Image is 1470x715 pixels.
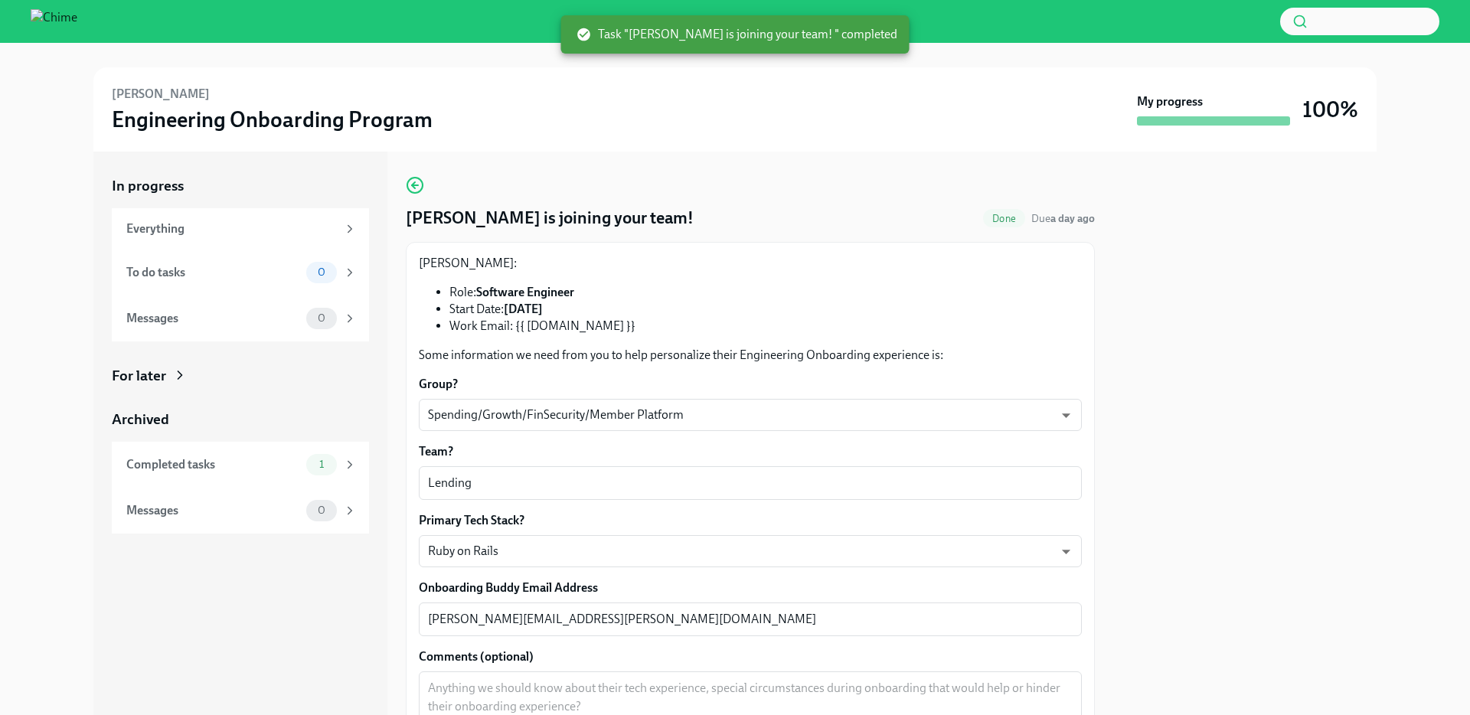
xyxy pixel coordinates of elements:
a: Messages0 [112,488,369,534]
label: Primary Tech Stack? [419,512,1082,529]
a: Messages0 [112,295,369,341]
span: 1 [310,459,333,470]
li: Work Email: {{ [DOMAIN_NAME] }} [449,318,1082,335]
span: September 14th, 2025 11:00 [1031,211,1095,226]
div: Ruby on Rails [419,535,1082,567]
div: Messages [126,310,300,327]
h3: Engineering Onboarding Program [112,106,433,133]
a: For later [112,366,369,386]
img: Chime [31,9,77,34]
span: Due [1031,212,1095,225]
p: [PERSON_NAME]: [419,255,1082,272]
div: Completed tasks [126,456,300,473]
span: 0 [309,312,335,324]
li: Start Date: [449,301,1082,318]
div: For later [112,366,166,386]
label: Comments (optional) [419,648,1082,665]
a: Everything [112,208,369,250]
a: Archived [112,410,369,429]
span: Done [983,213,1025,224]
a: Completed tasks1 [112,442,369,488]
span: 0 [309,504,335,516]
h6: [PERSON_NAME] [112,86,210,103]
strong: My progress [1137,93,1203,110]
div: Spending/Growth/FinSecurity/Member Platform [419,399,1082,431]
strong: Software Engineer [476,285,574,299]
label: Team? [419,443,1082,460]
label: Group? [419,376,1082,393]
label: Onboarding Buddy Email Address [419,580,1082,596]
a: In progress [112,176,369,196]
h3: 100% [1302,96,1358,123]
a: To do tasks0 [112,250,369,295]
span: Task "[PERSON_NAME] is joining your team! " completed [577,26,897,43]
textarea: [PERSON_NAME][EMAIL_ADDRESS][PERSON_NAME][DOMAIN_NAME] [428,610,1073,628]
span: 0 [309,266,335,278]
p: Some information we need from you to help personalize their Engineering Onboarding experience is: [419,347,1082,364]
h4: [PERSON_NAME] is joining your team! [406,207,694,230]
div: Everything [126,220,337,237]
li: Role: [449,284,1082,301]
div: Messages [126,502,300,519]
strong: [DATE] [504,302,543,316]
textarea: Lending [428,474,1073,492]
div: To do tasks [126,264,300,281]
strong: a day ago [1050,212,1095,225]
